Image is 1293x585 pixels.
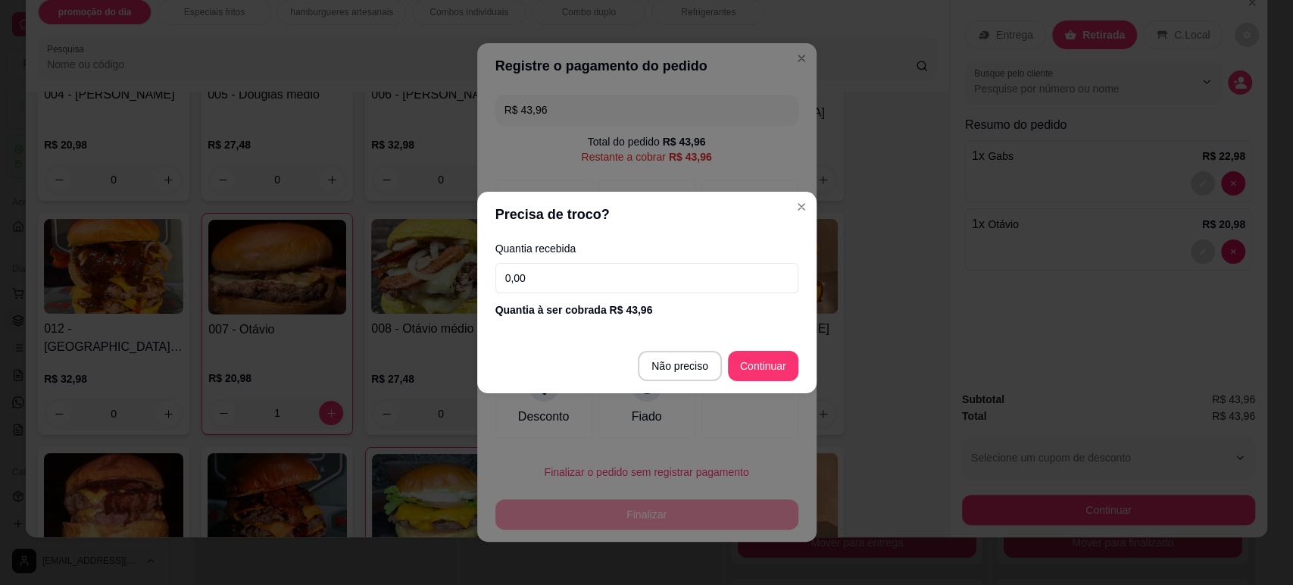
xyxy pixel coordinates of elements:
header: Precisa de troco? [477,192,817,237]
div: Quantia à ser cobrada R$ 43,96 [495,302,798,318]
button: Close [789,195,814,219]
label: Quantia recebida [495,243,798,254]
button: Não preciso [638,351,722,381]
button: Continuar [728,351,798,381]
